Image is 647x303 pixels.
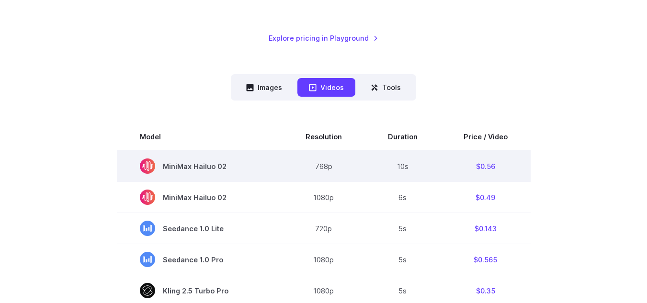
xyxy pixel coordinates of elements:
td: 1080p [283,244,365,275]
td: 5s [365,244,441,275]
span: Kling 2.5 Turbo Pro [140,283,260,298]
th: Price / Video [441,123,531,150]
span: MiniMax Hailuo 02 [140,158,260,174]
td: 5s [365,213,441,244]
button: Tools [359,78,412,97]
td: 6s [365,182,441,213]
th: Model [117,123,283,150]
td: $0.143 [441,213,531,244]
span: Seedance 1.0 Pro [140,252,260,267]
td: $0.565 [441,244,531,275]
td: $0.56 [441,150,531,182]
td: 1080p [283,182,365,213]
span: Seedance 1.0 Lite [140,221,260,236]
button: Videos [297,78,355,97]
button: Images [235,78,294,97]
td: 10s [365,150,441,182]
th: Resolution [283,123,365,150]
td: $0.49 [441,182,531,213]
th: Duration [365,123,441,150]
td: 768p [283,150,365,182]
td: 720p [283,213,365,244]
a: Explore pricing in Playground [269,33,378,44]
span: MiniMax Hailuo 02 [140,190,260,205]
